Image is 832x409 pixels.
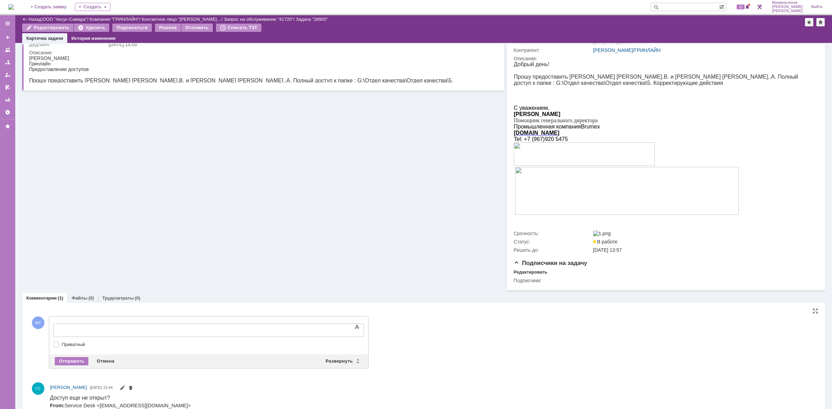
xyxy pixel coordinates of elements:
[75,3,110,11] div: Создать
[41,16,42,21] div: |
[593,239,617,244] span: В работе
[2,107,13,118] a: Настройки
[514,47,592,53] div: Контрагент:
[29,42,107,47] div: Дедлайн:
[224,17,293,22] a: Запрос на обслуживание "41720"
[48,75,54,81] span: 75
[2,94,13,105] a: Отчеты
[90,385,102,390] span: [DATE]
[593,47,633,53] a: [PERSON_NAME]
[737,5,745,9] span: 22
[50,384,87,391] a: [PERSON_NAME]
[26,36,63,41] a: Карточка задачи
[50,385,87,390] span: [PERSON_NAME]
[142,17,222,22] a: Контактное лицо "[PERSON_NAME]…
[514,260,587,266] span: Подписчики на задачу
[90,17,142,22] div: /
[71,36,115,41] a: История изменения
[90,17,139,22] a: Компания "ГРИНЛАЙН"
[772,9,803,13] span: [PERSON_NAME]
[514,247,592,253] div: Решить до:
[62,342,363,347] label: Приватный
[353,323,361,331] span: Показать панель инструментов
[71,295,87,301] a: Файлы
[514,269,547,275] div: Редактировать
[8,4,14,10] a: Перейти на домашнюю страницу
[514,239,592,244] div: Статус:
[805,18,813,26] div: Добавить в избранное
[20,75,29,81] span: 967
[593,47,814,53] div: /
[103,385,113,390] span: 15:44
[2,32,13,43] a: Создать заявку
[43,17,90,22] div: /
[224,17,296,22] div: /
[109,42,492,47] div: [DATE] 14:00
[514,56,815,61] div: Описание:
[32,317,44,329] span: МР
[142,17,224,22] div: /
[28,17,41,22] a: Назад
[772,1,803,5] span: Мукминьзянов
[593,231,611,236] img: 1.png
[31,75,45,81] span: 920 5
[58,295,63,301] div: (1)
[26,295,57,301] a: Комментарии
[296,17,328,22] div: Задача "28905"
[2,57,13,68] a: Заявки в моей ответственности
[88,295,94,301] div: (0)
[43,17,87,22] a: ООО "Аксус-Самара"
[45,75,48,81] span: 4
[514,278,592,283] div: Подписчики:
[128,386,133,391] span: Удалить
[102,295,134,301] a: Трудозатраты
[816,18,825,26] div: Сделать домашней страницей
[2,82,13,93] a: Мои согласования
[29,75,31,81] span: )
[772,5,803,9] span: [PERSON_NAME]
[2,44,13,55] a: Заявки на командах
[8,4,14,10] img: logo
[135,295,140,301] div: (0)
[2,69,13,80] a: Мои заявки
[120,386,125,391] span: Редактировать
[755,3,764,11] a: Перейти в интерфейс администратора
[813,308,818,314] div: На всю страницу
[719,3,726,10] span: Расширенный поиск
[1,106,225,153] img: download
[67,62,86,68] span: Brumex
[593,247,622,253] span: [DATE] 13:57
[634,47,661,53] a: ГРИНЛАЙН
[514,231,592,236] div: Срочность:
[29,50,494,55] div: Описание:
